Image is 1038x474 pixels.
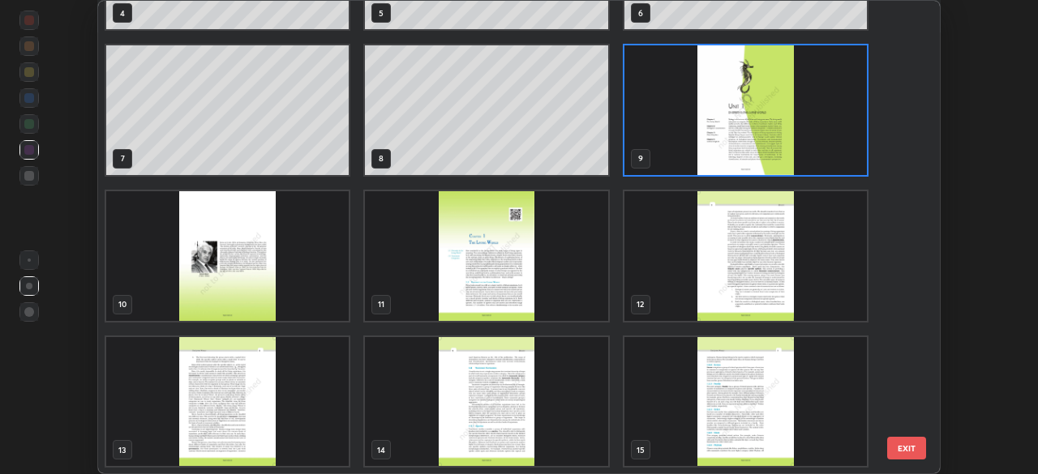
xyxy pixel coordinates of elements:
div: grid [98,1,911,473]
img: 1756702633V6O4PY.pdf [624,337,867,467]
img: 1756702633V6O4PY.pdf [365,191,607,321]
img: 1756702633V6O4PY.pdf [106,191,349,321]
img: 1756702633V6O4PY.pdf [624,45,867,175]
img: 1756702633V6O4PY.pdf [624,191,867,321]
button: EXIT [887,437,926,459]
img: 1756702633V6O4PY.pdf [106,337,349,467]
img: 1756702633V6O4PY.pdf [365,337,607,467]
